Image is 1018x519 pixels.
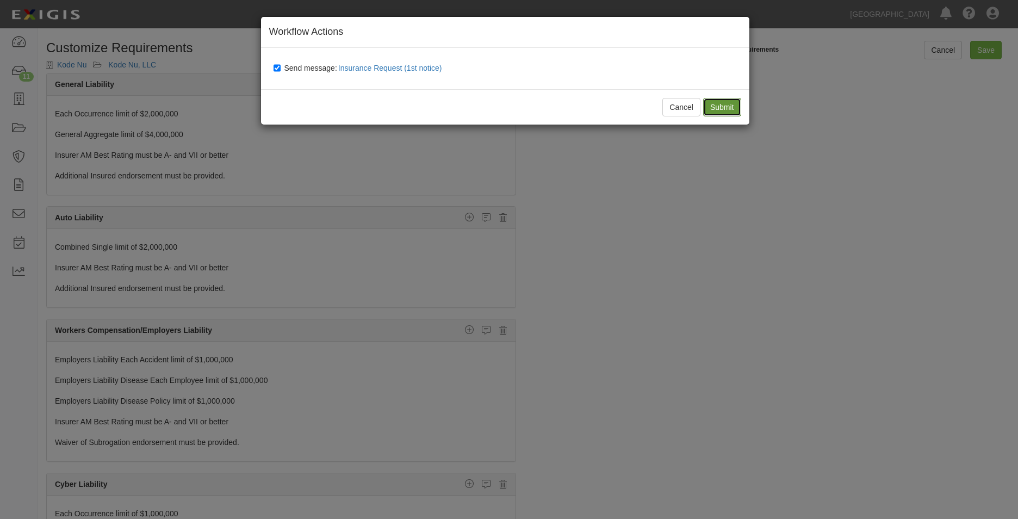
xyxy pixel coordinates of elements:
input: Submit [703,98,741,116]
span: Insurance Request (1st notice) [338,64,442,72]
button: Cancel [662,98,700,116]
button: Send message: [337,61,446,75]
input: Send message:Insurance Request (1st notice) [274,64,281,72]
h4: Workflow Actions [269,25,741,39]
span: Send message: [284,64,446,72]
